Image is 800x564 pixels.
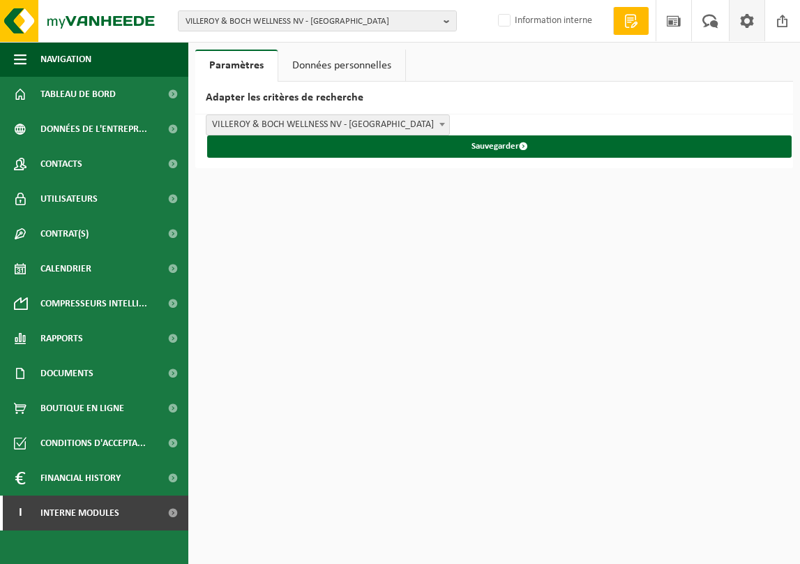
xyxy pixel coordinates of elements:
[40,496,119,530] span: Interne modules
[40,461,121,496] span: Financial History
[495,10,592,31] label: Information interne
[40,216,89,251] span: Contrat(s)
[206,114,450,135] span: VILLEROY & BOCH WELLNESS NV - ROESELARE
[278,50,405,82] a: Données personnelles
[40,181,98,216] span: Utilisateurs
[40,42,91,77] span: Navigation
[195,50,278,82] a: Paramètres
[206,115,449,135] span: VILLEROY & BOCH WELLNESS NV - ROESELARE
[40,112,147,147] span: Données de l'entrepr...
[186,11,438,32] span: VILLEROY & BOCH WELLNESS NV - [GEOGRAPHIC_DATA]
[40,391,124,426] span: Boutique en ligne
[40,77,116,112] span: Tableau de bord
[40,251,91,286] span: Calendrier
[40,147,82,181] span: Contacts
[40,286,147,321] span: Compresseurs intelli...
[207,135,792,158] button: Sauvegarder
[40,356,93,391] span: Documents
[178,10,457,31] button: VILLEROY & BOCH WELLNESS NV - [GEOGRAPHIC_DATA]
[40,426,146,461] span: Conditions d'accepta...
[40,321,83,356] span: Rapports
[14,496,27,530] span: I
[195,82,793,114] h2: Adapter les critères de recherche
